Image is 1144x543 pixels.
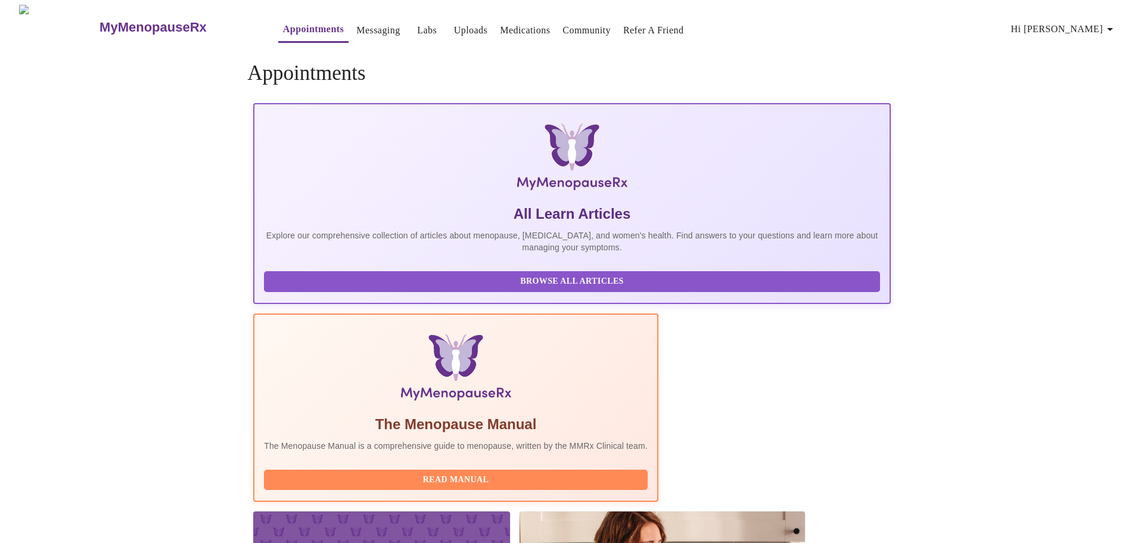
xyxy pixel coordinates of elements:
[278,17,349,43] button: Appointments
[19,5,98,49] img: MyMenopauseRx Logo
[417,22,437,39] a: Labs
[98,7,254,48] a: MyMenopauseRx
[264,415,648,434] h5: The Menopause Manual
[623,22,684,39] a: Refer a Friend
[264,275,883,286] a: Browse All Articles
[618,18,689,42] button: Refer a Friend
[454,22,488,39] a: Uploads
[264,470,648,491] button: Read Manual
[352,18,405,42] button: Messaging
[283,21,344,38] a: Appointments
[247,61,897,85] h4: Appointments
[264,204,880,224] h5: All Learn Articles
[558,18,615,42] button: Community
[562,22,611,39] a: Community
[276,473,636,488] span: Read Manual
[264,440,648,452] p: The Menopause Manual is a comprehensive guide to menopause, written by the MMRx Clinical team.
[264,229,880,253] p: Explore our comprehensive collection of articles about menopause, [MEDICAL_DATA], and women's hea...
[360,123,784,195] img: MyMenopauseRx Logo
[449,18,493,42] button: Uploads
[276,274,868,289] span: Browse All Articles
[500,22,550,39] a: Medications
[408,18,446,42] button: Labs
[1011,21,1117,38] span: Hi [PERSON_NAME]
[100,20,207,35] h3: MyMenopauseRx
[356,22,400,39] a: Messaging
[1006,17,1122,41] button: Hi [PERSON_NAME]
[264,474,651,484] a: Read Manual
[495,18,555,42] button: Medications
[264,271,880,292] button: Browse All Articles
[325,334,586,405] img: Menopause Manual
